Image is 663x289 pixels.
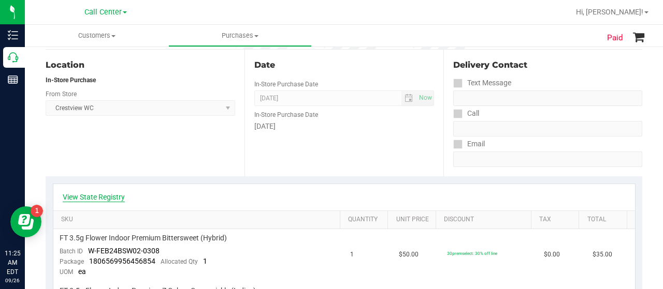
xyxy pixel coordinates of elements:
div: Date [254,59,434,71]
inline-svg: Inventory [8,30,18,40]
a: Customers [25,25,168,47]
iframe: Resource center [10,206,41,237]
label: From Store [46,89,77,99]
span: Hi, [PERSON_NAME]! [576,8,643,16]
span: 1806569956456854 [89,257,155,265]
label: Text Message [453,75,511,90]
div: [DATE] [254,121,434,132]
span: $35.00 [593,250,612,260]
a: Quantity [348,216,384,224]
span: Paid [607,32,623,44]
span: Customers [25,31,168,40]
a: Tax [539,216,575,224]
span: Purchases [169,31,311,40]
span: FT 3.5g Flower Indoor Premium Bittersweet (Hybrid) [60,233,227,243]
span: Batch ID [60,248,83,255]
span: $50.00 [399,250,419,260]
span: 30premselect: 30% off line [447,251,497,256]
a: Purchases [168,25,312,47]
a: Unit Price [396,216,432,224]
iframe: Resource center unread badge [31,205,43,217]
span: ea [78,267,86,276]
strong: In-Store Purchase [46,77,96,84]
span: Call Center [84,8,122,17]
span: $0.00 [544,250,560,260]
span: Package [60,258,84,265]
span: 1 [203,257,207,265]
inline-svg: Call Center [8,52,18,63]
a: Discount [444,216,527,224]
label: In-Store Purchase Date [254,110,318,119]
p: 09/26 [5,277,20,284]
div: Delivery Contact [453,59,642,71]
label: Email [453,136,485,151]
label: Call [453,106,479,121]
span: 1 [350,250,354,260]
input: Format: (999) 999-9999 [453,90,642,106]
a: SKU [61,216,336,224]
a: View State Registry [63,192,125,202]
div: Location [46,59,235,71]
label: In-Store Purchase Date [254,80,318,89]
span: Allocated Qty [161,258,198,265]
a: Total [587,216,623,224]
inline-svg: Reports [8,74,18,85]
p: 11:25 AM EDT [5,249,20,277]
span: UOM [60,268,73,276]
input: Format: (999) 999-9999 [453,121,642,136]
span: W-FEB24BSW02-0308 [88,247,160,255]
